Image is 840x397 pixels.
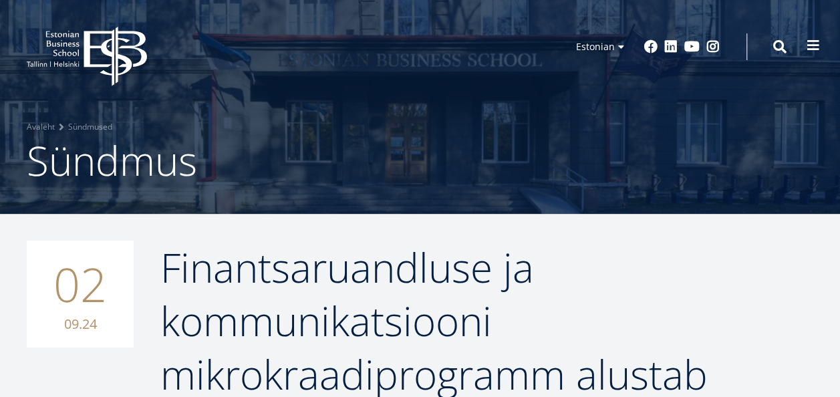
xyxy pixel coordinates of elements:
a: Sündmused [68,120,112,134]
a: Linkedin [664,40,678,53]
a: Youtube [684,40,700,53]
a: Avaleht [27,120,55,134]
h1: Sündmus [27,134,813,187]
a: Instagram [706,40,720,53]
div: 02 [27,241,134,348]
small: 09.24 [40,314,120,334]
a: Facebook [644,40,658,53]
